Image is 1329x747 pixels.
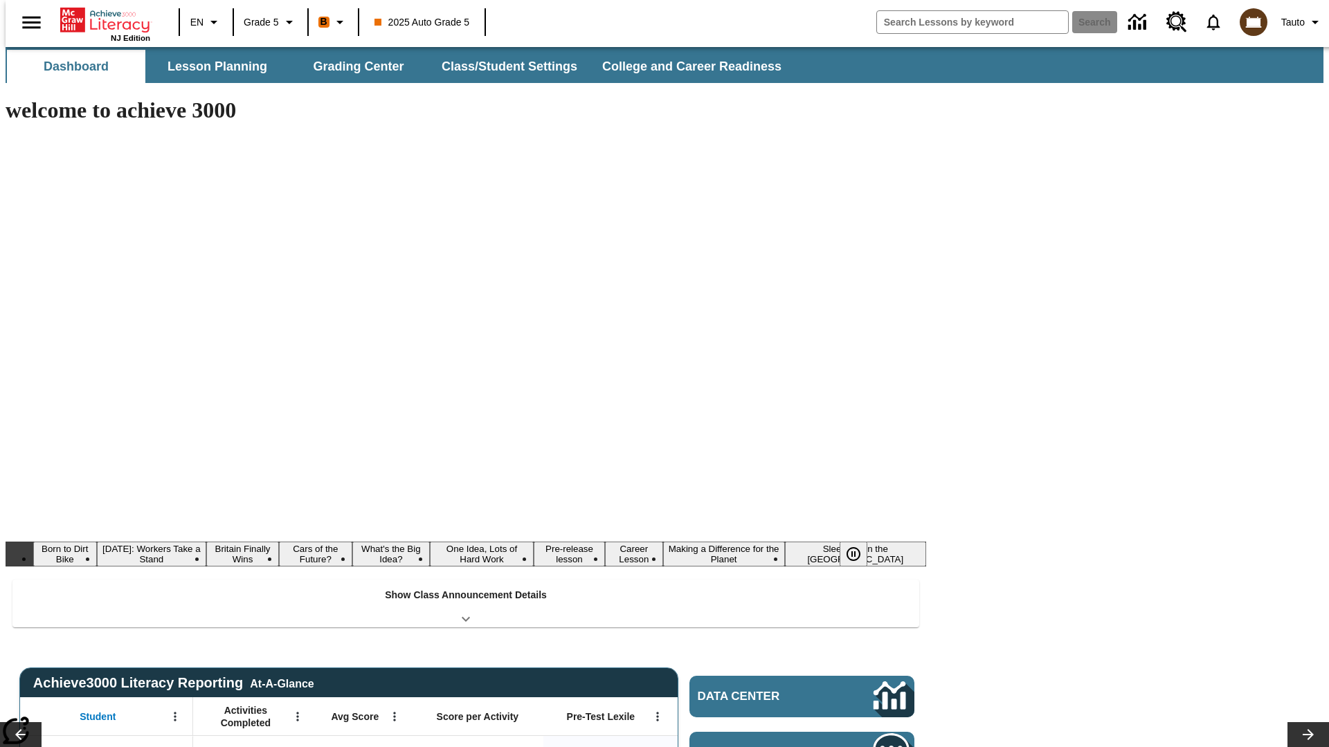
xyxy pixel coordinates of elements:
button: Slide 9 Making a Difference for the Planet [663,542,785,566]
span: Activities Completed [200,704,291,729]
span: Tauto [1281,15,1305,30]
button: Slide 10 Sleepless in the Animal Kingdom [785,542,926,566]
button: Slide 1 Born to Dirt Bike [33,542,97,566]
button: College and Career Readiness [591,50,793,83]
span: 2025 Auto Grade 5 [374,15,470,30]
button: Open Menu [287,706,308,727]
div: SubNavbar [6,47,1323,83]
a: Notifications [1195,4,1231,40]
button: Slide 8 Career Lesson [605,542,663,566]
button: Language: EN, Select a language [184,10,228,35]
h1: welcome to achieve 3000 [6,98,926,123]
button: Slide 3 Britain Finally Wins [206,542,279,566]
button: Slide 4 Cars of the Future? [279,542,352,566]
button: Open Menu [647,706,668,727]
span: Score per Activity [437,710,519,723]
button: Slide 5 What's the Big Idea? [352,542,430,566]
button: Boost Class color is orange. Change class color [313,10,354,35]
button: Slide 6 One Idea, Lots of Hard Work [430,542,534,566]
a: Data Center [1120,3,1158,41]
div: Home [60,5,150,42]
div: SubNavbar [6,50,794,83]
button: Open Menu [165,706,186,727]
span: EN [190,15,204,30]
span: Student [80,710,116,723]
span: Data Center [698,690,827,703]
span: NJ Edition [111,34,150,42]
a: Resource Center, Will open in new tab [1158,3,1195,41]
a: Home [60,6,150,34]
span: Grade 5 [244,15,279,30]
span: Pre-Test Lexile [567,710,635,723]
input: search field [877,11,1068,33]
div: Show Class Announcement Details [12,580,919,627]
a: Data Center [689,676,914,717]
img: avatar image [1240,8,1267,36]
button: Open Menu [384,706,405,727]
button: Grade: Grade 5, Select a grade [238,10,303,35]
div: Pause [840,542,881,566]
button: Profile/Settings [1276,10,1329,35]
button: Lesson carousel, Next [1287,722,1329,747]
button: Grading Center [289,50,428,83]
button: Select a new avatar [1231,4,1276,40]
div: At-A-Glance [250,675,314,690]
button: Dashboard [7,50,145,83]
p: Show Class Announcement Details [385,588,547,602]
button: Slide 2 Labor Day: Workers Take a Stand [97,542,207,566]
button: Open side menu [11,2,52,43]
button: Pause [840,542,867,566]
span: Avg Score [331,710,379,723]
button: Class/Student Settings [431,50,588,83]
button: Lesson Planning [148,50,287,83]
span: B [320,13,327,30]
span: Achieve3000 Literacy Reporting [33,675,314,691]
button: Slide 7 Pre-release lesson [534,542,605,566]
